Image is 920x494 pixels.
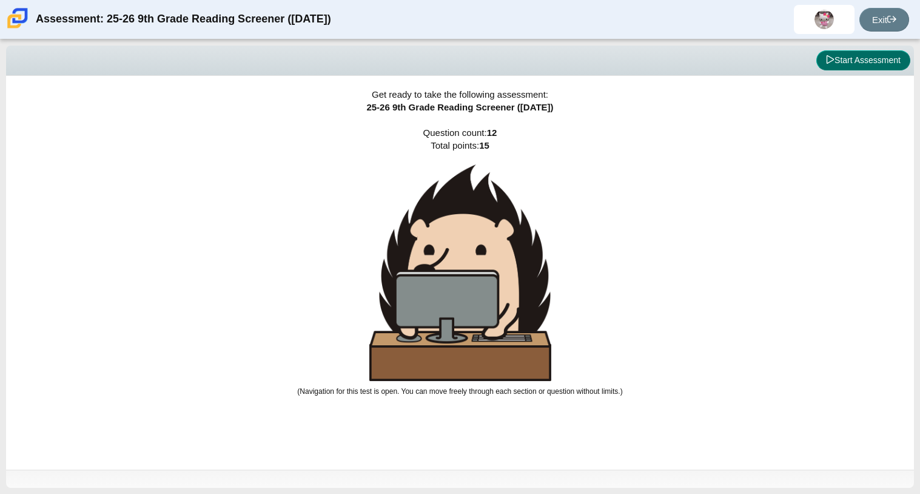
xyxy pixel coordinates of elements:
[372,89,548,100] span: Get ready to take the following assessment:
[366,102,553,112] span: 25-26 9th Grade Reading Screener ([DATE])
[859,8,909,32] a: Exit
[487,127,497,138] b: 12
[816,50,910,71] button: Start Assessment
[36,5,331,34] div: Assessment: 25-26 9th Grade Reading Screener ([DATE])
[5,22,30,33] a: Carmen School of Science & Technology
[297,127,622,396] span: Question count: Total points:
[369,164,551,381] img: hedgehog-behind-computer-large.png
[479,140,489,151] b: 15
[5,5,30,31] img: Carmen School of Science & Technology
[297,387,622,396] small: (Navigation for this test is open. You can move freely through each section or question without l...
[814,10,834,29] img: danyra.gomez.zjgbjL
